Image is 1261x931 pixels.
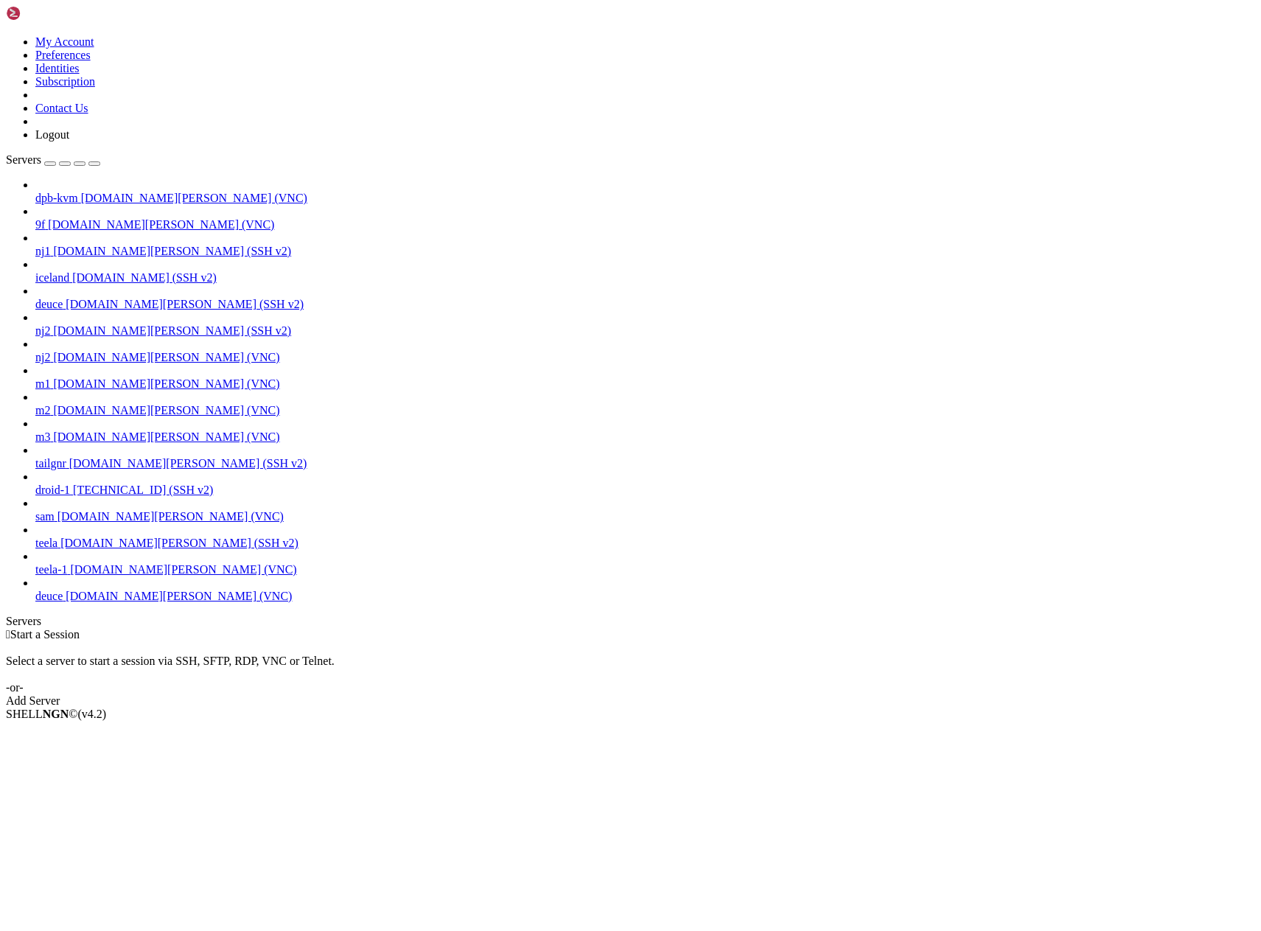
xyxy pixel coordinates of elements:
a: nj2 [DOMAIN_NAME][PERSON_NAME] (VNC) [35,351,1255,364]
span: [DOMAIN_NAME][PERSON_NAME] (SSH v2) [60,537,298,549]
a: Subscription [35,75,95,88]
li: nj2 [DOMAIN_NAME][PERSON_NAME] (SSH v2) [35,311,1255,338]
span: [DOMAIN_NAME] (SSH v2) [72,271,217,284]
span: [DOMAIN_NAME][PERSON_NAME] (VNC) [53,351,279,363]
a: nj1 [DOMAIN_NAME][PERSON_NAME] (SSH v2) [35,245,1255,258]
span: m3 [35,430,50,443]
li: nj1 [DOMAIN_NAME][PERSON_NAME] (SSH v2) [35,231,1255,258]
span: deuce [35,590,63,602]
li: teela-1 [DOMAIN_NAME][PERSON_NAME] (VNC) [35,550,1255,576]
span: [DOMAIN_NAME][PERSON_NAME] (VNC) [57,510,284,523]
li: m2 [DOMAIN_NAME][PERSON_NAME] (VNC) [35,391,1255,417]
span: nj1 [35,245,50,257]
span: 4.2.0 [78,708,107,720]
span: [DOMAIN_NAME][PERSON_NAME] (VNC) [81,192,307,204]
span: Start a Session [10,628,80,641]
li: m3 [DOMAIN_NAME][PERSON_NAME] (VNC) [35,417,1255,444]
span: [TECHNICAL_ID] (SSH v2) [73,484,213,496]
span: dpb-kvm [35,192,78,204]
span: teela [35,537,57,549]
a: m1 [DOMAIN_NAME][PERSON_NAME] (VNC) [35,377,1255,391]
span: m1 [35,377,50,390]
a: sam [DOMAIN_NAME][PERSON_NAME] (VNC) [35,510,1255,523]
a: Identities [35,62,80,74]
li: deuce [DOMAIN_NAME][PERSON_NAME] (SSH v2) [35,285,1255,311]
a: deuce [DOMAIN_NAME][PERSON_NAME] (SSH v2) [35,298,1255,311]
li: teela [DOMAIN_NAME][PERSON_NAME] (SSH v2) [35,523,1255,550]
a: iceland [DOMAIN_NAME] (SSH v2) [35,271,1255,285]
span: nj2 [35,324,50,337]
li: iceland [DOMAIN_NAME] (SSH v2) [35,258,1255,285]
a: deuce [DOMAIN_NAME][PERSON_NAME] (VNC) [35,590,1255,603]
a: tailgnr [DOMAIN_NAME][PERSON_NAME] (SSH v2) [35,457,1255,470]
span: [DOMAIN_NAME][PERSON_NAME] (VNC) [48,218,274,231]
a: nj2 [DOMAIN_NAME][PERSON_NAME] (SSH v2) [35,324,1255,338]
div: Select a server to start a session via SSH, SFTP, RDP, VNC or Telnet. -or- [6,641,1255,694]
a: Servers [6,153,100,166]
a: teela-1 [DOMAIN_NAME][PERSON_NAME] (VNC) [35,563,1255,576]
li: 9f [DOMAIN_NAME][PERSON_NAME] (VNC) [35,205,1255,231]
li: dpb-kvm [DOMAIN_NAME][PERSON_NAME] (VNC) [35,178,1255,205]
li: deuce [DOMAIN_NAME][PERSON_NAME] (VNC) [35,576,1255,603]
a: Contact Us [35,102,88,114]
div: Servers [6,615,1255,628]
span: 9f [35,218,45,231]
span: [DOMAIN_NAME][PERSON_NAME] (SSH v2) [53,245,291,257]
a: Logout [35,128,69,141]
li: droid-1 [TECHNICAL_ID] (SSH v2) [35,470,1255,497]
a: m3 [DOMAIN_NAME][PERSON_NAME] (VNC) [35,430,1255,444]
li: sam [DOMAIN_NAME][PERSON_NAME] (VNC) [35,497,1255,523]
a: 9f [DOMAIN_NAME][PERSON_NAME] (VNC) [35,218,1255,231]
span: [DOMAIN_NAME][PERSON_NAME] (SSH v2) [53,324,291,337]
span: [DOMAIN_NAME][PERSON_NAME] (VNC) [66,590,292,602]
span: iceland [35,271,69,284]
li: m1 [DOMAIN_NAME][PERSON_NAME] (VNC) [35,364,1255,391]
img: Shellngn [6,6,91,21]
span: [DOMAIN_NAME][PERSON_NAME] (VNC) [53,430,279,443]
a: droid-1 [TECHNICAL_ID] (SSH v2) [35,484,1255,497]
a: Preferences [35,49,91,61]
a: My Account [35,35,94,48]
span: nj2 [35,351,50,363]
li: nj2 [DOMAIN_NAME][PERSON_NAME] (VNC) [35,338,1255,364]
span: teela-1 [35,563,68,576]
span: [DOMAIN_NAME][PERSON_NAME] (SSH v2) [69,457,307,470]
b: NGN [43,708,69,720]
span: deuce [35,298,63,310]
span: sam [35,510,55,523]
a: teela [DOMAIN_NAME][PERSON_NAME] (SSH v2) [35,537,1255,550]
span: Servers [6,153,41,166]
span: tailgnr [35,457,66,470]
li: tailgnr [DOMAIN_NAME][PERSON_NAME] (SSH v2) [35,444,1255,470]
span: m2 [35,404,50,416]
a: m2 [DOMAIN_NAME][PERSON_NAME] (VNC) [35,404,1255,417]
span: [DOMAIN_NAME][PERSON_NAME] (VNC) [53,377,279,390]
span: [DOMAIN_NAME][PERSON_NAME] (VNC) [53,404,279,416]
span: SHELL © [6,708,106,720]
span:  [6,628,10,641]
span: [DOMAIN_NAME][PERSON_NAME] (VNC) [71,563,297,576]
span: droid-1 [35,484,70,496]
div: Add Server [6,694,1255,708]
span: [DOMAIN_NAME][PERSON_NAME] (SSH v2) [66,298,304,310]
a: dpb-kvm [DOMAIN_NAME][PERSON_NAME] (VNC) [35,192,1255,205]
